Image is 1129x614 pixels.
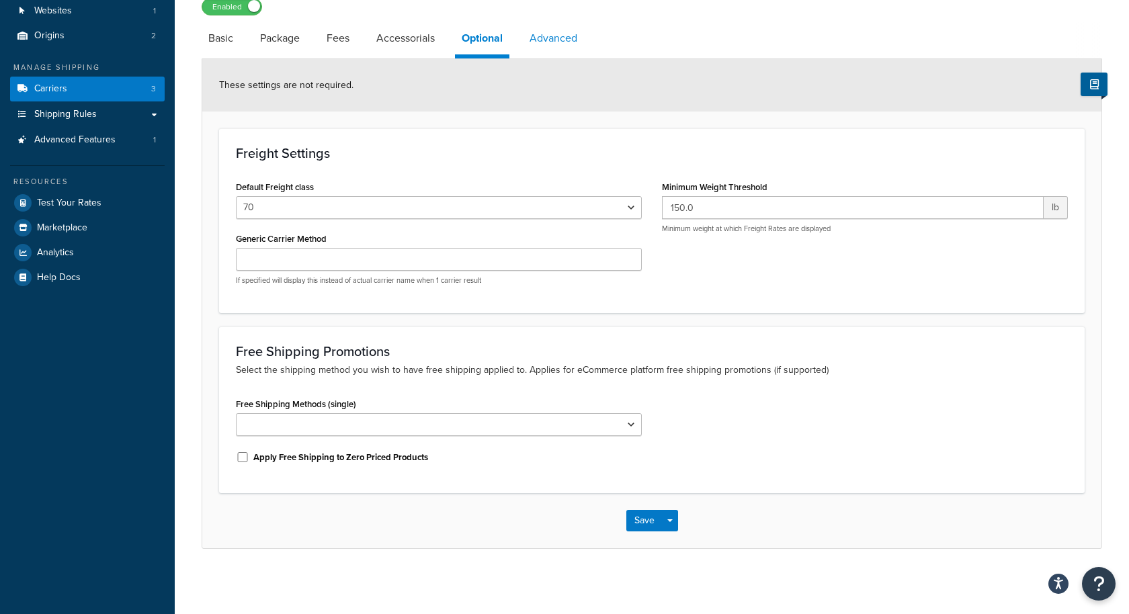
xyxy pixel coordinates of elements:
label: Default Freight class [236,182,314,192]
h3: Free Shipping Promotions [236,344,1068,359]
label: Minimum Weight Threshold [662,182,767,192]
a: Package [253,22,306,54]
p: Minimum weight at which Freight Rates are displayed [662,224,1068,234]
label: Generic Carrier Method [236,234,327,244]
a: Origins2 [10,24,165,48]
span: 1 [153,134,156,146]
span: 2 [151,30,156,42]
a: Shipping Rules [10,102,165,127]
a: Carriers3 [10,77,165,101]
span: 1 [153,5,156,17]
a: Test Your Rates [10,191,165,215]
a: Analytics [10,240,165,265]
li: Origins [10,24,165,48]
span: Carriers [34,83,67,95]
a: Accessorials [370,22,442,54]
button: Show Help Docs [1081,73,1107,96]
span: Help Docs [37,272,81,283]
span: Test Your Rates [37,198,101,209]
a: Marketplace [10,216,165,240]
a: Fees [320,22,356,54]
label: Free Shipping Methods (single) [236,399,356,409]
span: These settings are not required. [219,78,353,92]
li: Carriers [10,77,165,101]
a: Advanced [523,22,584,54]
li: Advanced Features [10,128,165,152]
span: Origins [34,30,65,42]
span: Analytics [37,247,74,259]
a: Help Docs [10,265,165,290]
div: Manage Shipping [10,62,165,73]
a: Basic [202,22,240,54]
a: Advanced Features1 [10,128,165,152]
span: Marketplace [37,222,87,234]
button: Save [626,510,663,531]
p: If specified will display this instead of actual carrier name when 1 carrier result [236,275,642,286]
span: 3 [151,83,156,95]
h3: Freight Settings [236,146,1068,161]
span: lb [1044,196,1068,219]
label: Apply Free Shipping to Zero Priced Products [253,451,428,464]
span: Websites [34,5,72,17]
span: Advanced Features [34,134,116,146]
span: Shipping Rules [34,109,97,120]
button: Open Resource Center [1082,567,1116,601]
a: Optional [455,22,509,58]
p: Select the shipping method you wish to have free shipping applied to. Applies for eCommerce platf... [236,363,1068,378]
div: Resources [10,176,165,187]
